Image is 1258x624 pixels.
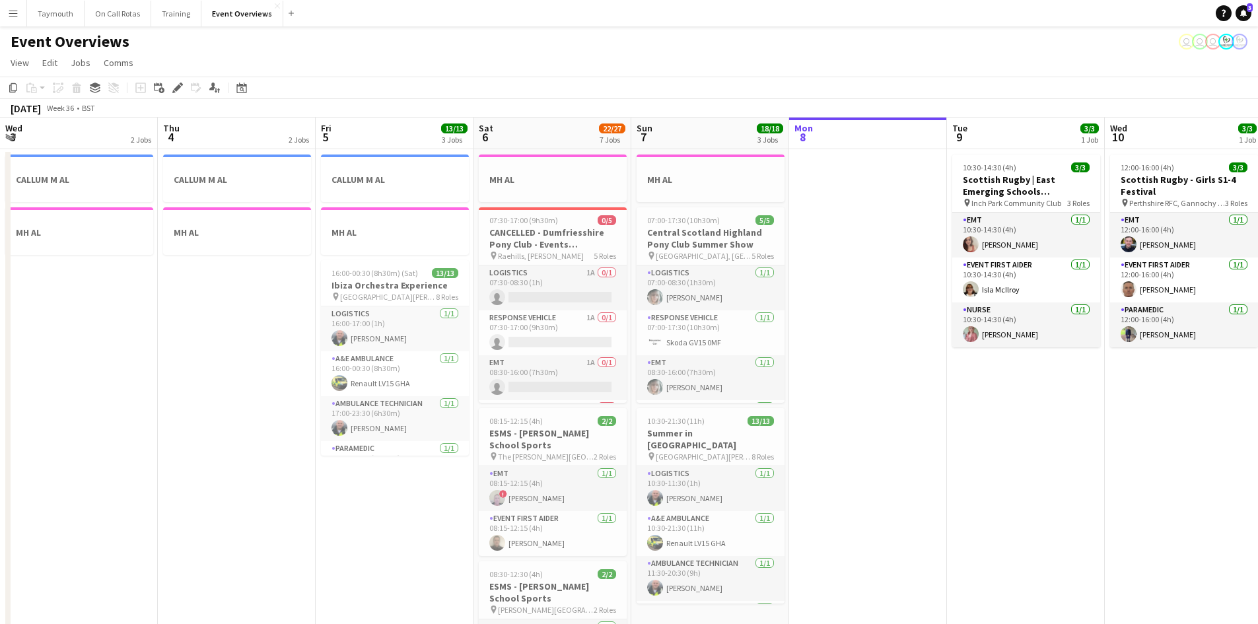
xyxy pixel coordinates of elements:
div: 16:00-00:30 (8h30m) (Sat)13/13Ibiza Orchestra Experience [GEOGRAPHIC_DATA][PERSON_NAME], [GEOGRAP... [321,260,469,456]
app-card-role: EMT1/108:30-16:00 (7h30m)[PERSON_NAME] [637,355,785,400]
app-card-role: Logistics1A0/107:30-08:30 (1h) [479,265,627,310]
span: 8 Roles [436,292,458,302]
app-job-card: 10:30-21:30 (11h)13/13Summer in [GEOGRAPHIC_DATA] [GEOGRAPHIC_DATA][PERSON_NAME], [GEOGRAPHIC_DAT... [637,408,785,604]
app-job-card: 07:30-17:00 (9h30m)0/5CANCELLED - Dumfriesshire Pony Club - Events [GEOGRAPHIC_DATA] Raehills, [P... [479,207,627,403]
app-user-avatar: Operations Manager [1218,34,1234,50]
span: 6 [477,129,493,145]
span: 13/13 [441,123,468,133]
span: Comms [104,57,133,69]
app-job-card: MH AL [637,155,785,202]
app-job-card: MH AL [479,155,627,202]
span: 5 Roles [751,251,774,261]
app-card-role: Paramedic1/1 [637,400,785,445]
app-card-role: Event First Aider1/110:30-14:30 (4h)Isla McIlroy [952,258,1100,302]
h3: MH AL [637,174,785,186]
span: 3/3 [1229,162,1247,172]
app-job-card: MH AL [321,207,469,255]
span: Sun [637,122,652,134]
button: Training [151,1,201,26]
span: 10:30-21:30 (11h) [647,416,705,426]
h3: ESMS - [PERSON_NAME] School Sports [479,427,627,451]
app-card-role: EMT1/112:00-16:00 (4h)[PERSON_NAME] [1110,213,1258,258]
h3: CALLUM M AL [163,174,311,186]
span: 3 [1247,3,1253,12]
span: 2/2 [598,569,616,579]
app-job-card: CALLUM M AL [163,155,311,202]
h3: CALLUM M AL [5,174,153,186]
app-card-role: Response Vehicle1A0/107:30-17:00 (9h30m) [479,310,627,355]
h3: ESMS - [PERSON_NAME] School Sports [479,580,627,604]
div: 1 Job [1081,135,1098,145]
a: Jobs [65,54,96,71]
app-card-role: Paramedic0/1 [479,400,627,445]
h3: Scottish Rugby - Girls S1-4 Festival [1110,174,1258,197]
h3: MH AL [321,226,469,238]
div: 7 Jobs [600,135,625,145]
div: 10:30-14:30 (4h)3/3Scottish Rugby | East Emerging Schools Championships | [GEOGRAPHIC_DATA] Inch ... [952,155,1100,347]
span: [PERSON_NAME][GEOGRAPHIC_DATA] [498,605,594,615]
a: View [5,54,34,71]
span: 07:00-17:30 (10h30m) [647,215,720,225]
span: 07:30-17:00 (9h30m) [489,215,558,225]
app-card-role: Nurse1/110:30-14:30 (4h)[PERSON_NAME] [952,302,1100,347]
h3: MH AL [479,174,627,186]
app-card-role: A&E Ambulance1/116:00-00:30 (8h30m)Renault LV15 GHA [321,351,469,396]
span: 16:00-00:30 (8h30m) (Sat) [332,268,418,278]
button: Event Overviews [201,1,283,26]
span: 2 Roles [594,452,616,462]
span: Inch Park Community Club [971,198,1061,208]
span: Mon [794,122,813,134]
h3: Scottish Rugby | East Emerging Schools Championships | [GEOGRAPHIC_DATA] [952,174,1100,197]
span: 18/18 [757,123,783,133]
div: [DATE] [11,102,41,115]
div: MH AL [5,207,153,255]
h3: Summer in [GEOGRAPHIC_DATA] [637,427,785,451]
app-job-card: 07:00-17:30 (10h30m)5/5Central Scotland Highland Pony Club Summer Show [GEOGRAPHIC_DATA], [GEOGRA... [637,207,785,403]
app-job-card: CALLUM M AL [5,155,153,202]
span: Raehills, [PERSON_NAME] [498,251,584,261]
div: 3 Jobs [757,135,783,145]
div: 08:15-12:15 (4h)2/2ESMS - [PERSON_NAME] School Sports The [PERSON_NAME][GEOGRAPHIC_DATA]2 RolesEM... [479,408,627,556]
span: Wed [1110,122,1127,134]
app-card-role: Logistics1/107:00-08:30 (1h30m)[PERSON_NAME] [637,265,785,310]
app-card-role: Ambulance Technician1/117:00-23:30 (6h30m)[PERSON_NAME] [321,396,469,441]
span: 13/13 [748,416,774,426]
span: 08:15-12:15 (4h) [489,416,543,426]
span: 13/13 [432,268,458,278]
app-card-role: Event First Aider1/108:15-12:15 (4h)[PERSON_NAME] [479,511,627,556]
span: ! [499,490,507,498]
span: 7 [635,129,652,145]
span: 2/2 [598,416,616,426]
span: 10:30-14:30 (4h) [963,162,1016,172]
app-user-avatar: Operations Team [1179,34,1195,50]
h3: MH AL [163,226,311,238]
span: 5/5 [755,215,774,225]
h3: CALLUM M AL [321,174,469,186]
button: Taymouth [27,1,85,26]
span: 10 [1108,129,1127,145]
span: 22/27 [599,123,625,133]
app-card-role: Logistics1/116:00-17:00 (1h)[PERSON_NAME] [321,306,469,351]
span: Fri [321,122,332,134]
app-card-role: EMT1/108:15-12:15 (4h)![PERSON_NAME] [479,466,627,511]
div: 3 Jobs [442,135,467,145]
h3: Ibiza Orchestra Experience [321,279,469,291]
app-card-role: Ambulance Technician1/111:30-20:30 (9h)[PERSON_NAME] [637,556,785,601]
span: Edit [42,57,57,69]
a: Edit [37,54,63,71]
h1: Event Overviews [11,32,129,52]
app-job-card: CALLUM M AL [321,155,469,202]
app-card-role: Paramedic1/112:00-16:00 (4h)[PERSON_NAME] [1110,302,1258,347]
app-card-role: Event First Aider1/112:00-16:00 (4h)[PERSON_NAME] [1110,258,1258,302]
span: Thu [163,122,180,134]
div: 12:00-16:00 (4h)3/3Scottish Rugby - Girls S1-4 Festival Perthshire RFC, Gannochy Sports Pavilion3... [1110,155,1258,347]
span: 3/3 [1080,123,1099,133]
a: 3 [1236,5,1251,21]
span: 3 Roles [1067,198,1090,208]
span: [GEOGRAPHIC_DATA][PERSON_NAME], [GEOGRAPHIC_DATA] [656,452,751,462]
